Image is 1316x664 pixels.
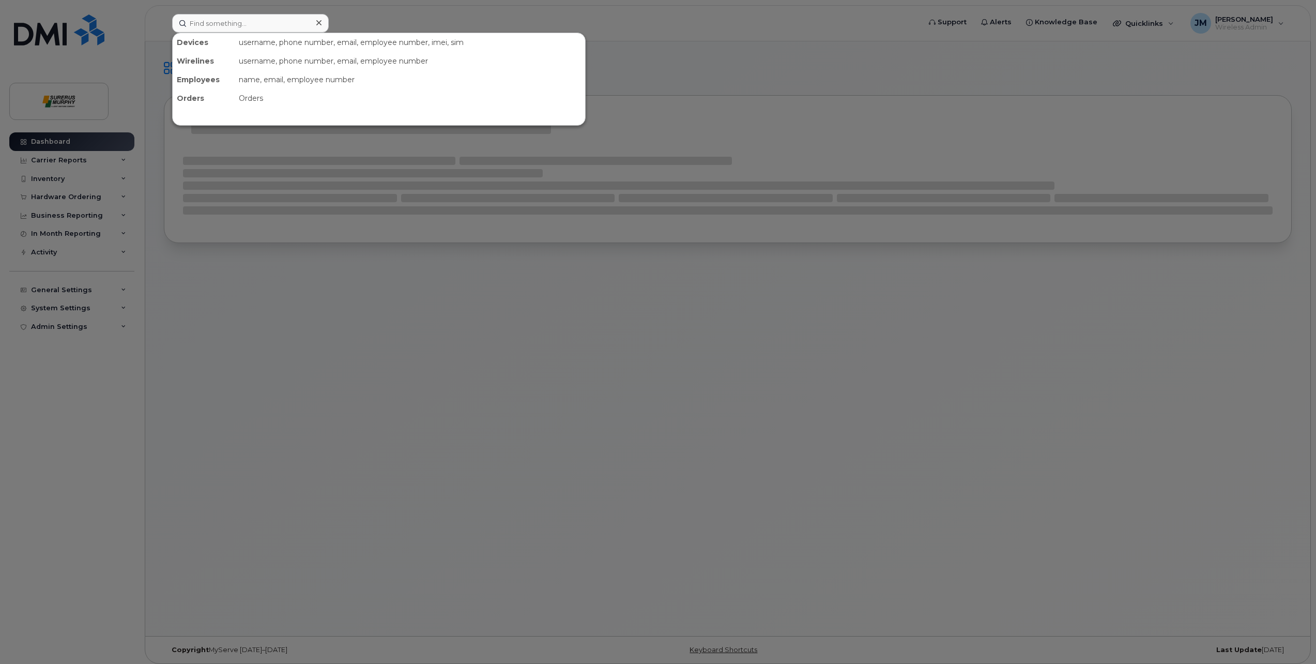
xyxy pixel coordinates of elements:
div: username, phone number, email, employee number [235,52,585,70]
div: name, email, employee number [235,70,585,89]
div: Orders [173,89,235,108]
div: Wirelines [173,52,235,70]
div: Devices [173,33,235,52]
div: Employees [173,70,235,89]
div: Orders [235,89,585,108]
div: username, phone number, email, employee number, imei, sim [235,33,585,52]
